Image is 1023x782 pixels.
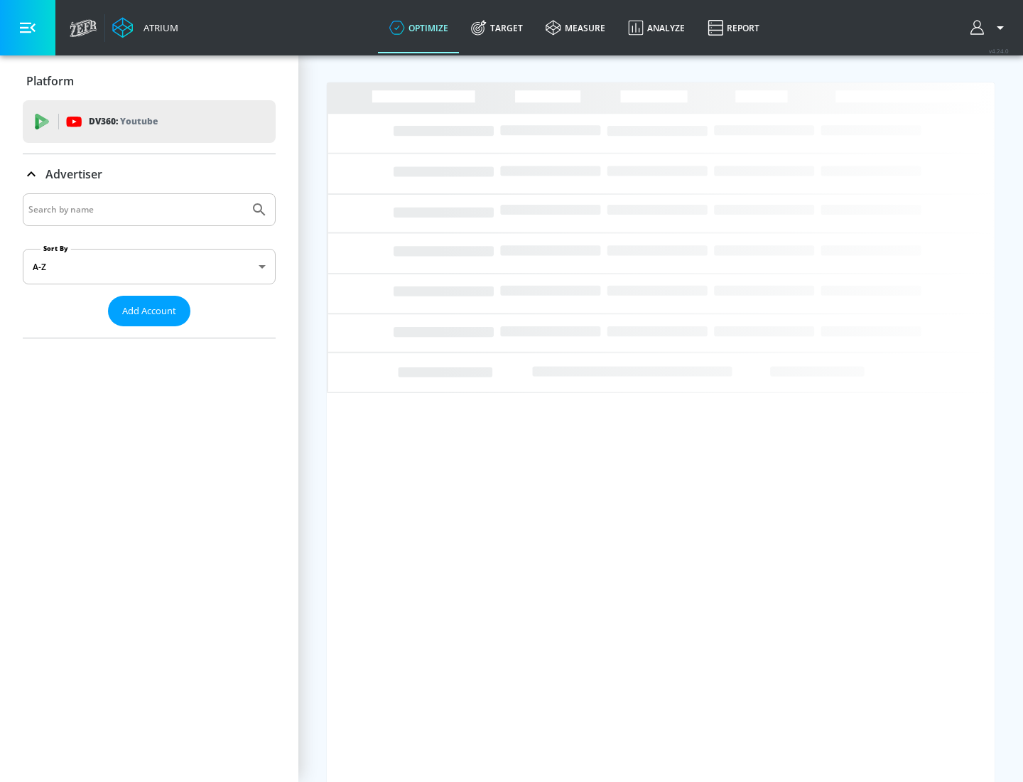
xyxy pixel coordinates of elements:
div: DV360: Youtube [23,100,276,143]
p: Advertiser [45,166,102,182]
p: DV360: [89,114,158,129]
nav: list of Advertiser [23,326,276,338]
div: Atrium [138,21,178,34]
a: Atrium [112,17,178,38]
div: A-Z [23,249,276,284]
a: Analyze [617,2,696,53]
label: Sort By [40,244,71,253]
a: measure [534,2,617,53]
p: Platform [26,73,74,89]
a: Target [460,2,534,53]
a: optimize [378,2,460,53]
p: Youtube [120,114,158,129]
span: Add Account [122,303,176,319]
a: Report [696,2,771,53]
div: Platform [23,61,276,101]
button: Add Account [108,296,190,326]
div: Advertiser [23,154,276,194]
input: Search by name [28,200,244,219]
div: Advertiser [23,193,276,338]
span: v 4.24.0 [989,47,1009,55]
